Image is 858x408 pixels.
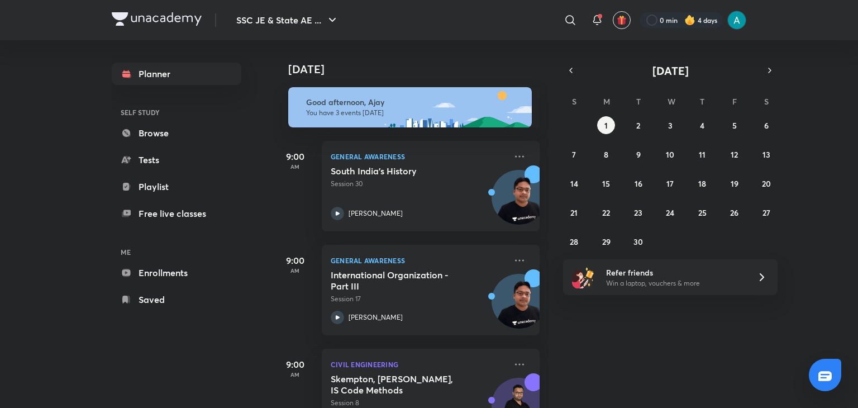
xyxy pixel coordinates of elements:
h4: [DATE] [288,63,551,76]
abbr: September 18, 2025 [698,178,706,189]
abbr: September 30, 2025 [633,236,643,247]
button: September 4, 2025 [693,116,711,134]
button: September 1, 2025 [597,116,615,134]
button: September 30, 2025 [630,233,647,250]
abbr: September 15, 2025 [602,178,610,189]
abbr: September 20, 2025 [762,178,771,189]
button: September 3, 2025 [661,116,679,134]
img: Avatar [492,280,546,334]
abbr: September 23, 2025 [634,207,642,218]
abbr: Saturday [764,96,769,107]
button: September 15, 2025 [597,174,615,192]
p: General Awareness [331,254,506,267]
a: Planner [112,63,241,85]
p: Session 17 [331,294,506,304]
button: September 25, 2025 [693,203,711,221]
p: You have 3 events [DATE] [306,108,522,117]
abbr: September 17, 2025 [666,178,674,189]
abbr: September 28, 2025 [570,236,578,247]
abbr: September 16, 2025 [635,178,642,189]
button: avatar [613,11,631,29]
button: SSC JE & State AE ... [230,9,346,31]
abbr: Tuesday [636,96,641,107]
abbr: September 22, 2025 [602,207,610,218]
img: afternoon [288,87,532,127]
button: September 2, 2025 [630,116,647,134]
abbr: September 24, 2025 [666,207,674,218]
img: Avatar [492,176,546,230]
a: Tests [112,149,241,171]
p: AM [273,163,317,170]
abbr: September 11, 2025 [699,149,706,160]
a: Saved [112,288,241,311]
button: September 21, 2025 [565,203,583,221]
h6: ME [112,243,241,262]
img: Ajay Singh [727,11,746,30]
button: September 16, 2025 [630,174,647,192]
abbr: September 29, 2025 [602,236,611,247]
h5: International Organization - Part III [331,269,470,292]
a: Free live classes [112,202,241,225]
button: September 13, 2025 [757,145,775,163]
abbr: Friday [732,96,737,107]
abbr: September 8, 2025 [604,149,608,160]
button: September 19, 2025 [726,174,743,192]
img: avatar [617,15,627,25]
button: September 18, 2025 [693,174,711,192]
abbr: September 6, 2025 [764,120,769,131]
h5: 9:00 [273,254,317,267]
button: September 14, 2025 [565,174,583,192]
button: September 24, 2025 [661,203,679,221]
p: AM [273,267,317,274]
button: September 22, 2025 [597,203,615,221]
button: September 17, 2025 [661,174,679,192]
button: September 11, 2025 [693,145,711,163]
span: [DATE] [652,63,689,78]
abbr: September 1, 2025 [604,120,608,131]
button: September 29, 2025 [597,233,615,250]
abbr: Monday [603,96,610,107]
img: Company Logo [112,12,202,26]
h6: Refer friends [606,267,743,278]
abbr: Wednesday [668,96,675,107]
abbr: September 13, 2025 [762,149,770,160]
abbr: September 2, 2025 [636,120,640,131]
button: September 6, 2025 [757,116,775,134]
button: [DATE] [579,63,762,78]
a: Playlist [112,175,241,198]
button: September 26, 2025 [726,203,743,221]
button: September 7, 2025 [565,145,583,163]
button: September 9, 2025 [630,145,647,163]
p: AM [273,371,317,378]
img: referral [572,266,594,288]
abbr: September 9, 2025 [636,149,641,160]
p: Win a laptop, vouchers & more [606,278,743,288]
p: Session 8 [331,398,506,408]
button: September 23, 2025 [630,203,647,221]
h6: SELF STUDY [112,103,241,122]
button: September 8, 2025 [597,145,615,163]
h5: 9:00 [273,150,317,163]
abbr: September 3, 2025 [668,120,673,131]
button: September 5, 2025 [726,116,743,134]
abbr: Sunday [572,96,576,107]
abbr: September 12, 2025 [731,149,738,160]
p: Civil Engineering [331,358,506,371]
a: Browse [112,122,241,144]
button: September 20, 2025 [757,174,775,192]
abbr: September 21, 2025 [570,207,578,218]
abbr: September 14, 2025 [570,178,578,189]
a: Company Logo [112,12,202,29]
abbr: September 7, 2025 [572,149,576,160]
button: September 10, 2025 [661,145,679,163]
abbr: September 26, 2025 [730,207,738,218]
h6: Good afternoon, Ajay [306,97,522,107]
abbr: September 4, 2025 [700,120,704,131]
button: September 12, 2025 [726,145,743,163]
button: September 28, 2025 [565,233,583,250]
a: Enrollments [112,262,241,284]
abbr: September 10, 2025 [666,149,674,160]
h5: South India's History [331,165,470,177]
abbr: September 25, 2025 [698,207,707,218]
p: General Awareness [331,150,506,163]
